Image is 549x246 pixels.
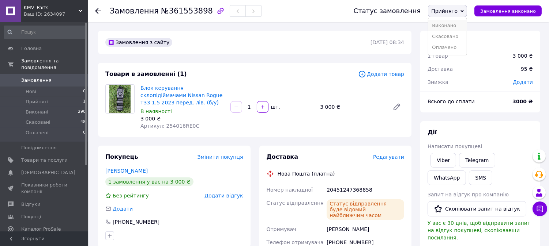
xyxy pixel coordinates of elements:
[26,130,49,136] span: Оплачені
[26,88,36,95] span: Нові
[267,239,324,245] span: Телефон отримувача
[26,119,50,126] span: Скасовані
[428,53,448,59] span: 1 товар
[140,85,222,105] a: Блок керування склопідіймачами Nissan Rogue T33 1.5 2023 перед. лів. (б/у)
[26,99,48,105] span: Прийняті
[21,226,61,232] span: Каталог ProSale
[428,79,448,85] span: Знижка
[113,206,133,212] span: Додати
[78,109,86,115] span: 290
[267,187,313,193] span: Номер накладної
[358,70,404,78] span: Додати товар
[21,77,52,84] span: Замовлення
[474,5,542,16] button: Замовлення виконано
[327,199,404,220] div: Статус відправлення буде відомий найближчим часом
[516,61,537,77] div: 95 ₴
[105,70,187,77] span: Товари в замовленні (1)
[431,8,458,14] span: Прийнято
[112,218,160,226] div: [PHONE_NUMBER]
[21,157,68,164] span: Товари та послуги
[21,169,75,176] span: [DEMOGRAPHIC_DATA]
[428,99,475,104] span: Всього до сплати
[267,226,296,232] span: Отримувач
[428,192,509,197] span: Запит на відгук про компанію
[513,52,533,59] div: 3 000 ₴
[469,170,492,185] button: SMS
[325,223,406,236] div: [PERSON_NAME]
[140,123,199,129] span: Артикул: 254016RE0C
[140,108,172,114] span: В наявності
[317,102,387,112] div: 3 000 ₴
[110,7,159,15] span: Замовлення
[198,154,243,160] span: Змінити покупця
[428,38,450,45] span: Всього
[140,115,225,122] div: 3 000 ₴
[105,177,193,186] div: 1 замовлення у вас на 3 000 ₴
[430,153,456,168] a: Viber
[21,214,41,220] span: Покупці
[513,79,533,85] span: Додати
[105,153,138,160] span: Покупець
[459,153,495,168] a: Telegram
[105,168,148,174] a: [PERSON_NAME]
[276,170,337,177] div: Нова Пошта (платна)
[480,8,536,14] span: Замовлення виконано
[4,26,86,39] input: Пошук
[390,100,404,114] a: Редагувати
[21,45,42,52] span: Головна
[83,130,86,136] span: 0
[21,201,40,208] span: Відгуки
[373,154,404,160] span: Редагувати
[24,4,79,11] span: KMV_Parts
[428,129,437,136] span: Дії
[83,99,86,105] span: 1
[105,38,172,47] div: Замовлення з сайту
[161,7,213,15] span: №361553898
[267,153,298,160] span: Доставка
[325,183,406,196] div: 20451247368858
[21,58,88,71] span: Замовлення та повідомлення
[428,66,453,72] span: Доставка
[428,143,482,149] span: Написати покупцеві
[428,201,526,216] button: Скопіювати запит на відгук
[204,193,243,199] span: Додати відгук
[428,20,467,31] li: Виконано
[512,99,533,104] b: 3000 ₴
[428,42,467,53] li: Оплачено
[533,201,547,216] button: Чат з покупцем
[428,31,467,42] li: Скасовано
[113,193,149,199] span: Без рейтингу
[428,170,466,185] a: WhatsApp
[428,220,530,241] span: У вас є 30 днів, щоб відправити запит на відгук покупцеві, скопіювавши посилання.
[21,182,68,195] span: Показники роботи компанії
[80,119,86,126] span: 48
[26,109,48,115] span: Виконані
[371,39,404,45] time: [DATE] 08:34
[83,88,86,95] span: 0
[24,11,88,18] div: Ваш ID: 2634097
[354,7,421,15] div: Статус замовлення
[21,145,57,151] span: Повідомлення
[267,200,324,206] span: Статус відправлення
[269,103,281,111] div: шт.
[109,85,131,113] img: Блок керування склопідіймачами Nissan Rogue T33 1.5 2023 перед. лів. (б/у)
[95,7,101,15] div: Повернутися назад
